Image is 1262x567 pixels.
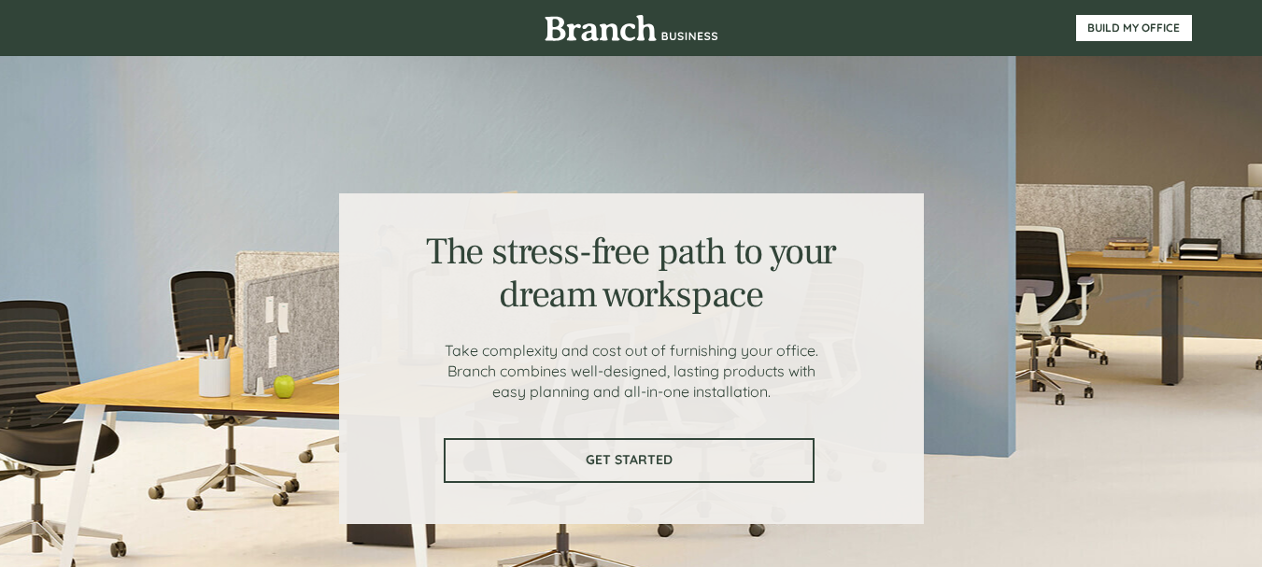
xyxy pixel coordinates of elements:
[426,228,836,319] span: The stress-free path to your dream workspace
[1076,21,1192,35] span: BUILD MY OFFICE
[446,452,813,468] span: GET STARTED
[1076,15,1192,41] a: BUILD MY OFFICE
[190,363,288,403] input: Submit
[444,438,815,483] a: GET STARTED
[445,341,818,401] span: Take complexity and cost out of furnishing your office. Branch combines well-designed, lasting pr...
